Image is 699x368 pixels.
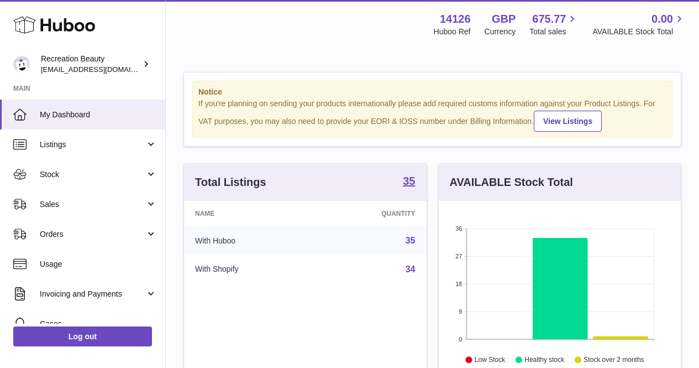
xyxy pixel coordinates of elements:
[474,356,505,364] text: Low Stock
[403,175,415,189] a: 35
[455,253,462,260] text: 27
[198,87,666,97] strong: Notice
[584,356,644,364] text: Stock over 2 months
[592,12,686,37] a: 0.00 AVAILABLE Stock Total
[529,12,579,37] a: 675.77 Total sales
[13,56,30,72] img: production@recreationbeauty.com
[434,27,471,37] div: Huboo Ref
[406,265,416,274] a: 34
[40,259,157,269] span: Usage
[651,12,673,27] span: 0.00
[455,281,462,287] text: 18
[314,201,426,226] th: Quantity
[406,236,416,245] a: 35
[40,110,157,120] span: My Dashboard
[485,27,516,37] div: Currency
[592,27,686,37] span: AVAILABLE Stock Total
[184,255,314,284] td: With Shopify
[492,12,516,27] strong: GBP
[40,169,145,180] span: Stock
[41,65,162,74] span: [EMAIL_ADDRESS][DOMAIN_NAME]
[529,27,579,37] span: Total sales
[532,12,566,27] span: 675.77
[459,308,462,315] text: 9
[403,175,415,186] strong: 35
[440,12,471,27] strong: 14126
[195,175,266,190] h3: Total Listings
[40,199,145,210] span: Sales
[40,289,145,299] span: Invoicing and Payments
[455,225,462,232] text: 36
[40,229,145,240] span: Orders
[40,139,145,150] span: Listings
[184,201,314,226] th: Name
[459,336,462,343] text: 0
[524,356,565,364] text: Healthy stock
[41,54,140,75] div: Recreation Beauty
[198,99,666,132] div: If you're planning on sending your products internationally please add required customs informati...
[40,319,157,329] span: Cases
[534,111,602,132] a: View Listings
[184,226,314,255] td: With Huboo
[13,326,152,346] a: Log out
[450,175,573,190] h3: AVAILABLE Stock Total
